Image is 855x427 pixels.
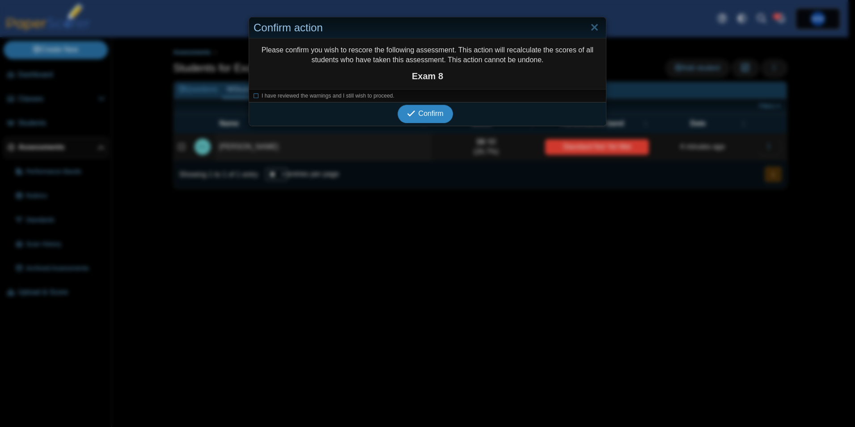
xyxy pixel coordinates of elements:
span: Confirm [419,110,444,117]
a: Close [588,20,601,35]
div: Please confirm you wish to rescore the following assessment. This action will recalculate the sco... [249,38,606,89]
span: I have reviewed the warnings and I still wish to proceed. [262,93,394,99]
button: Confirm [398,105,453,123]
div: Confirm action [249,17,606,38]
strong: Exam 8 [254,70,601,82]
